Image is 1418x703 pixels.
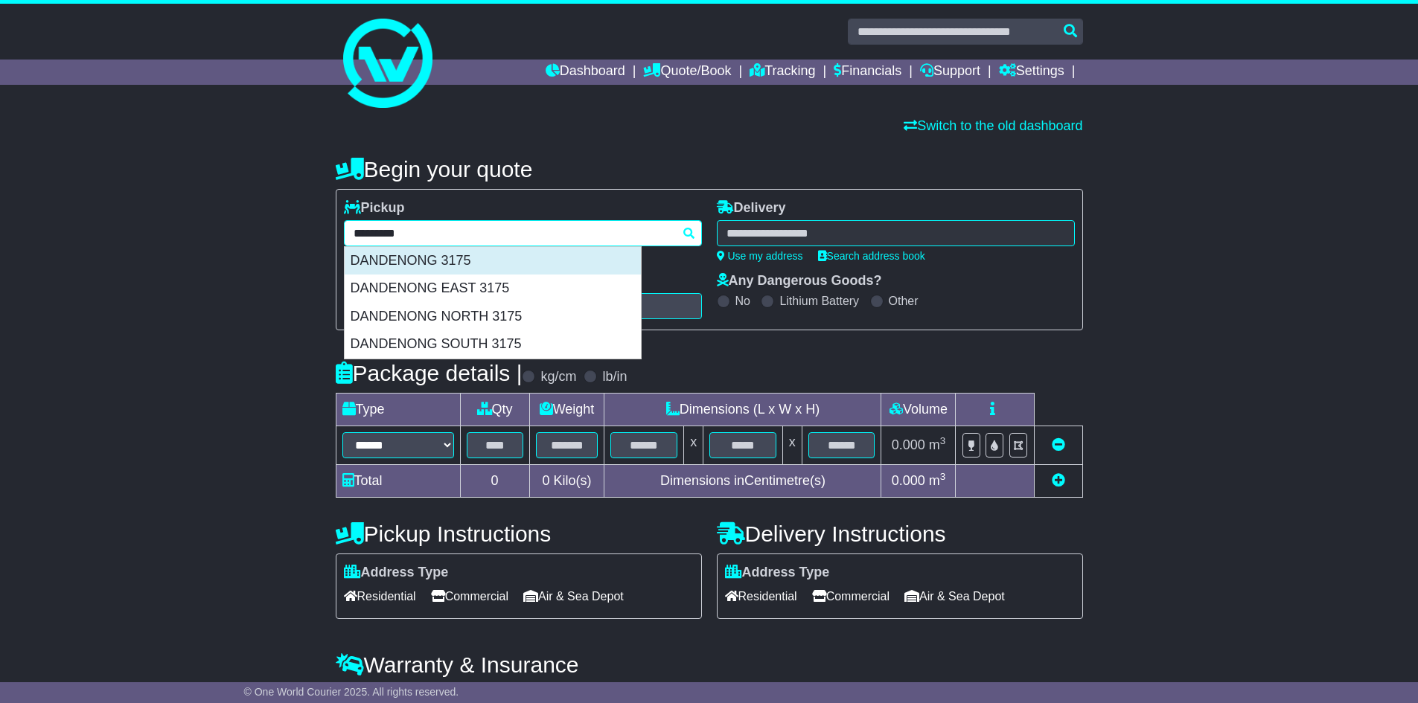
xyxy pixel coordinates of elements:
[999,60,1064,85] a: Settings
[834,60,901,85] a: Financials
[460,394,529,426] td: Qty
[725,585,797,608] span: Residential
[336,157,1083,182] h4: Begin your quote
[940,471,946,482] sup: 3
[717,273,882,289] label: Any Dangerous Goods?
[431,585,508,608] span: Commercial
[344,565,449,581] label: Address Type
[336,652,1083,677] h4: Warranty & Insurance
[904,118,1082,133] a: Switch to the old dashboard
[344,220,702,246] typeahead: Please provide city
[920,60,980,85] a: Support
[892,437,925,452] span: 0.000
[684,426,703,465] td: x
[904,585,1005,608] span: Air & Sea Depot
[344,585,416,608] span: Residential
[717,200,786,216] label: Delivery
[540,369,576,385] label: kg/cm
[717,250,803,262] a: Use my address
[725,565,830,581] label: Address Type
[529,465,604,498] td: Kilo(s)
[735,294,750,308] label: No
[345,330,641,359] div: DANDENONG SOUTH 3175
[643,60,731,85] a: Quote/Book
[546,60,625,85] a: Dashboard
[529,394,604,426] td: Weight
[345,303,641,331] div: DANDENONG NORTH 3175
[602,369,627,385] label: lb/in
[345,247,641,275] div: DANDENONG 3175
[604,394,881,426] td: Dimensions (L x W x H)
[523,585,624,608] span: Air & Sea Depot
[782,426,802,465] td: x
[336,394,460,426] td: Type
[604,465,881,498] td: Dimensions in Centimetre(s)
[336,521,702,546] h4: Pickup Instructions
[812,585,890,608] span: Commercial
[344,200,405,216] label: Pickup
[929,437,946,452] span: m
[336,465,460,498] td: Total
[940,435,946,446] sup: 3
[779,294,859,308] label: Lithium Battery
[460,465,529,498] td: 0
[818,250,925,262] a: Search address book
[244,686,459,698] span: © One World Courier 2025. All rights reserved.
[881,394,956,426] td: Volume
[892,473,925,488] span: 0.000
[717,521,1083,546] h4: Delivery Instructions
[336,361,523,385] h4: Package details |
[1052,473,1065,488] a: Add new item
[889,294,919,308] label: Other
[542,473,549,488] span: 0
[345,275,641,303] div: DANDENONG EAST 3175
[750,60,815,85] a: Tracking
[1052,437,1065,452] a: Remove this item
[929,473,946,488] span: m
